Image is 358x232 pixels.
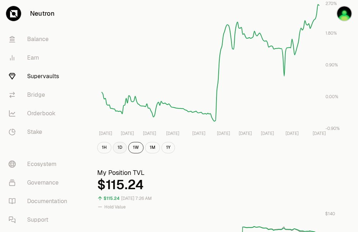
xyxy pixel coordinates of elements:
tspan: $140 [326,211,336,217]
a: Support [3,211,77,229]
tspan: 1.80% [326,30,337,36]
tspan: [DATE] [239,131,252,136]
tspan: [DATE] [192,131,205,136]
tspan: [DATE] [99,131,112,136]
tspan: [DATE] [217,131,230,136]
tspan: [DATE] [261,131,274,136]
tspan: 0.00% [326,94,339,100]
button: 1W [128,142,144,153]
tspan: -0.90% [326,126,340,131]
a: Orderbook [3,104,77,123]
button: 1H [97,142,111,153]
a: Supervaults [3,67,77,86]
a: Documentation [3,192,77,211]
tspan: [DATE] [143,131,156,136]
span: Hold Value [104,204,126,210]
tspan: 0.90% [326,62,338,68]
tspan: [DATE] [313,131,326,136]
a: Governance [3,173,77,192]
button: 1M [145,142,160,153]
tspan: [DATE] [285,131,299,136]
h3: My Position TVL [97,168,341,178]
button: 1Y [161,142,175,153]
tspan: [DATE] [166,131,179,136]
a: Stake [3,123,77,141]
a: Earn [3,49,77,67]
div: [DATE] 7:26 AM [121,195,152,203]
a: Bridge [3,86,77,104]
div: $115.24 [97,178,341,192]
button: 1D [113,142,127,153]
tspan: [DATE] [121,131,134,136]
a: Balance [3,30,77,49]
img: Axelar1 [337,6,352,21]
a: Ecosystem [3,155,77,173]
div: $115.24 [104,195,120,203]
